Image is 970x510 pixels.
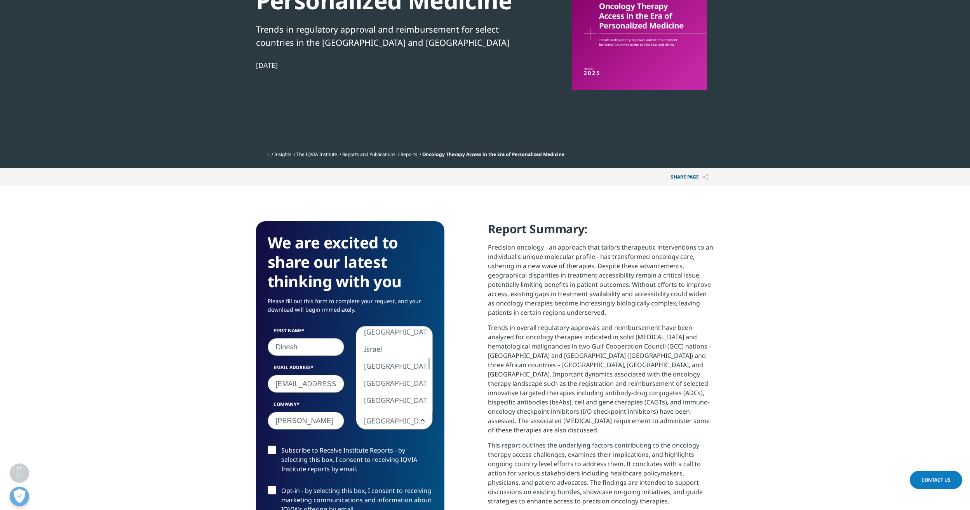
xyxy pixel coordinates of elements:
[356,412,432,430] span: France
[342,151,395,158] a: Reports and Publications
[268,233,433,291] h3: We are excited to share our latest thinking with you
[488,221,714,243] h4: Report Summary:
[274,151,291,158] a: Insights
[665,168,714,186] p: Share PAGE
[356,409,427,426] li: Jordan
[268,446,433,478] label: Subscribe to Receive Institute Reports - by selecting this box, I consent to receiving IQVIA Inst...
[703,174,709,180] img: Share PAGE
[356,357,427,375] li: [GEOGRAPHIC_DATA]
[665,168,714,186] button: Share PAGEShare PAGE
[356,392,427,409] li: [GEOGRAPHIC_DATA]
[401,151,417,158] a: Reports
[256,61,522,70] div: [DATE]
[356,340,427,357] li: Israel
[268,364,345,375] label: Email Address
[268,327,345,338] label: First Name
[268,401,345,412] label: Company
[356,412,433,430] span: France
[910,471,962,489] a: Contact Us
[10,487,29,506] button: Open Preferences
[422,151,564,158] span: Oncology Therapy Access in the Era of Personalized Medicine
[356,323,427,340] li: [GEOGRAPHIC_DATA]
[268,297,433,320] p: Please fill out this form to complete your request, and your download will begin immediately.
[488,323,714,441] p: Trends in overall regulatory approvals and reimbursement have been analyzed for oncology therapie...
[356,375,427,392] li: [GEOGRAPHIC_DATA]
[256,23,522,49] div: Trends in regulatory approval and reimbursement for select countries in the [GEOGRAPHIC_DATA] and...
[488,243,714,323] p: Precision oncology - an approach that tailors therapeutic interventions to an individual's unique...
[296,151,337,158] a: The IQVIA Institute
[921,477,951,483] span: Contact Us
